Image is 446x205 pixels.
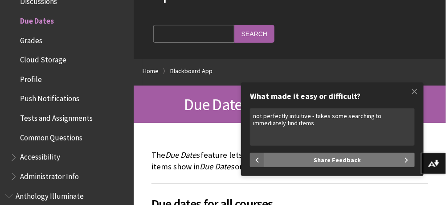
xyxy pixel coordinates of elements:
[20,111,93,123] span: Tests and Assignments
[20,72,42,84] span: Profile
[234,25,274,42] input: Search
[20,169,79,181] span: Administrator Info
[20,91,79,103] span: Push Notifications
[151,149,428,172] p: The feature lets you know about upcoming coursework. Course items show in only if your instructor...
[20,130,82,142] span: Common Questions
[170,66,213,77] a: Blackboard App
[184,94,396,115] span: Due Dates in the Blackboard App
[20,33,42,45] span: Grades
[250,108,415,146] textarea: What made it easy or difficult?
[20,13,54,25] span: Due Dates
[314,153,361,167] span: Share Feedback
[143,66,159,77] a: Home
[250,91,415,101] div: What made it easy or difficult?
[20,150,60,162] span: Accessibility
[165,150,200,160] span: Due Dates
[20,52,66,64] span: Cloud Storage
[16,189,84,201] span: Anthology Illuminate
[200,161,234,172] span: Due Dates
[264,153,415,167] button: Share Feedback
